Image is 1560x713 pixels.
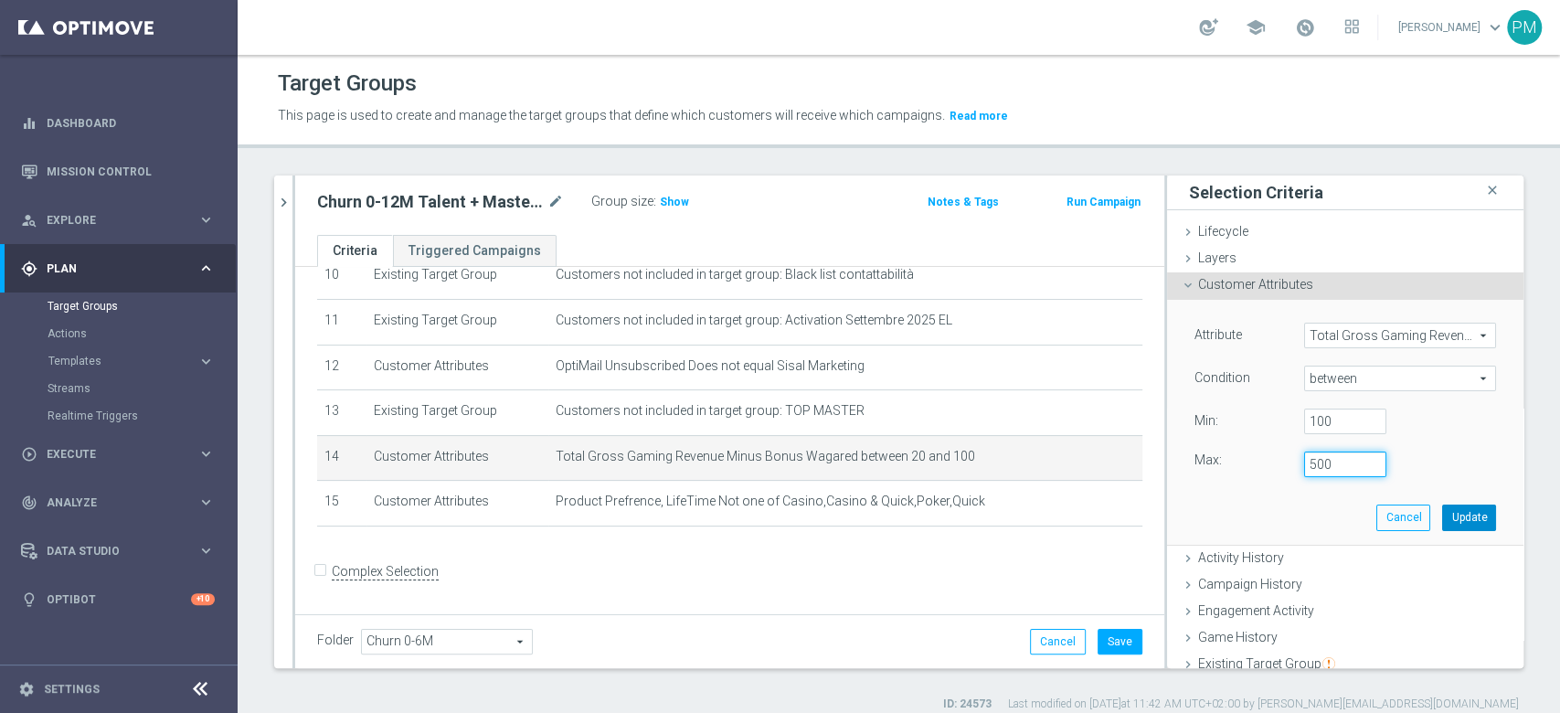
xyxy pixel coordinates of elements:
button: Templates keyboard_arrow_right [48,354,216,368]
td: 15 [317,481,366,527]
button: Cancel [1030,629,1086,654]
a: Target Groups [48,299,190,314]
button: track_changes Analyze keyboard_arrow_right [20,495,216,510]
span: Plan [47,263,197,274]
label: Last modified on [DATE] at 11:42 AM UTC+02:00 by [PERSON_NAME][EMAIL_ADDRESS][DOMAIN_NAME] [1008,697,1519,712]
span: Customers not included in target group: Activation Settembre 2025 EL [556,313,952,328]
span: This page is used to create and manage the target groups that define which customers will receive... [278,108,945,122]
button: equalizer Dashboard [20,116,216,131]
button: person_search Explore keyboard_arrow_right [20,213,216,228]
td: Existing Target Group [366,254,548,300]
div: Data Studio [21,543,197,559]
div: Actions [48,320,236,347]
button: Run Campaign [1065,192,1142,212]
div: Dashboard [21,99,215,147]
span: Existing Target Group [1198,656,1335,671]
button: Save [1098,629,1142,654]
span: Show [660,196,689,208]
a: Settings [44,684,100,695]
label: Complex Selection [332,563,439,580]
span: Activity History [1198,550,1284,565]
button: Cancel [1376,505,1430,530]
h3: Selection Criteria [1189,182,1323,203]
div: Realtime Triggers [48,402,236,430]
div: +10 [191,593,215,605]
i: mode_edit [547,191,564,213]
label: Folder [317,633,354,648]
i: chevron_right [275,194,292,211]
label: Group size [591,194,653,209]
a: Criteria [317,235,393,267]
div: Target Groups [48,293,236,320]
span: Product Prefrence, LifeTime Not one of Casino,Casino & Quick,Poker,Quick [556,494,985,509]
h2: Churn 0-12M Talent + Master Low ggr nb tra 100 e 500 lftime 1st NO Slot [317,191,544,213]
a: Actions [48,326,190,341]
i: keyboard_arrow_right [197,494,215,511]
button: chevron_right [274,176,292,229]
td: 12 [317,345,366,390]
label: Max: [1194,452,1222,468]
div: Explore [21,212,197,229]
span: Templates [48,356,179,367]
a: Triggered Campaigns [393,235,557,267]
i: track_changes [21,495,37,511]
i: keyboard_arrow_right [197,211,215,229]
button: lightbulb Optibot +10 [20,592,216,607]
i: play_circle_outline [21,446,37,463]
span: Layers [1198,250,1236,265]
i: settings [18,681,35,697]
i: equalizer [21,115,37,132]
button: Read more [948,106,1010,126]
div: Analyze [21,495,197,511]
div: Execute [21,446,197,463]
td: Existing Target Group [366,299,548,345]
label: : [653,194,656,209]
span: Lifecycle [1198,224,1248,239]
button: Data Studio keyboard_arrow_right [20,544,216,559]
td: 13 [317,390,366,436]
i: keyboard_arrow_right [197,260,215,277]
td: Customer Attributes [366,435,548,481]
span: Engagement Activity [1198,603,1314,618]
div: Templates [48,347,236,375]
div: Streams [48,375,236,402]
span: Campaign History [1198,577,1302,591]
span: Customers not included in target group: TOP MASTER [556,403,865,419]
i: keyboard_arrow_right [197,445,215,463]
span: Analyze [47,497,197,508]
i: close [1483,178,1502,203]
td: 14 [317,435,366,481]
div: Mission Control [21,147,215,196]
td: Customer Attributes [366,345,548,390]
i: person_search [21,212,37,229]
span: Customer Attributes [1198,277,1313,292]
a: Dashboard [47,99,215,147]
lable: Condition [1194,370,1250,385]
td: Existing Target Group [366,390,548,436]
div: Plan [21,261,197,277]
div: Optibot [21,575,215,623]
label: ID: 24573 [943,697,992,712]
button: play_circle_outline Execute keyboard_arrow_right [20,447,216,462]
i: lightbulb [21,591,37,608]
i: keyboard_arrow_right [197,353,215,370]
h1: Target Groups [278,70,417,97]
lable: Attribute [1194,327,1242,342]
button: gps_fixed Plan keyboard_arrow_right [20,261,216,276]
button: Update [1442,505,1496,530]
a: Mission Control [47,147,215,196]
i: gps_fixed [21,261,37,277]
button: Mission Control [20,165,216,179]
a: Realtime Triggers [48,409,190,423]
td: Customer Attributes [366,481,548,527]
span: school [1246,17,1266,37]
span: Game History [1198,630,1278,644]
span: keyboard_arrow_down [1485,17,1505,37]
span: Data Studio [47,546,197,557]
